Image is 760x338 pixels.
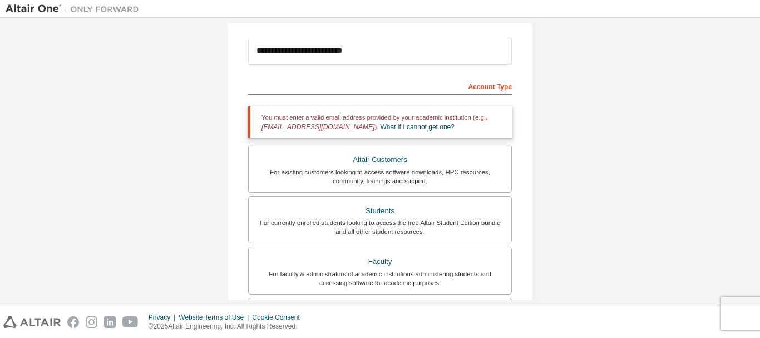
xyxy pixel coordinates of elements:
div: Students [255,203,505,219]
img: altair_logo.svg [3,316,61,328]
a: What if I cannot get one? [381,123,455,131]
div: Cookie Consent [252,313,306,322]
div: For existing customers looking to access software downloads, HPC resources, community, trainings ... [255,168,505,185]
img: Altair One [6,3,145,14]
img: instagram.svg [86,316,97,328]
div: Account Type [248,77,512,95]
div: For currently enrolled students looking to access the free Altair Student Edition bundle and all ... [255,218,505,236]
p: © 2025 Altair Engineering, Inc. All Rights Reserved. [149,322,307,331]
img: linkedin.svg [104,316,116,328]
img: youtube.svg [122,316,139,328]
span: [EMAIL_ADDRESS][DOMAIN_NAME] [261,123,374,131]
div: For faculty & administrators of academic institutions administering students and accessing softwa... [255,270,505,287]
div: Website Terms of Use [179,313,252,322]
div: Faculty [255,254,505,270]
div: Privacy [149,313,179,322]
div: Altair Customers [255,152,505,168]
img: facebook.svg [67,316,79,328]
div: You must enter a valid email address provided by your academic institution (e.g., ). [248,106,512,138]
